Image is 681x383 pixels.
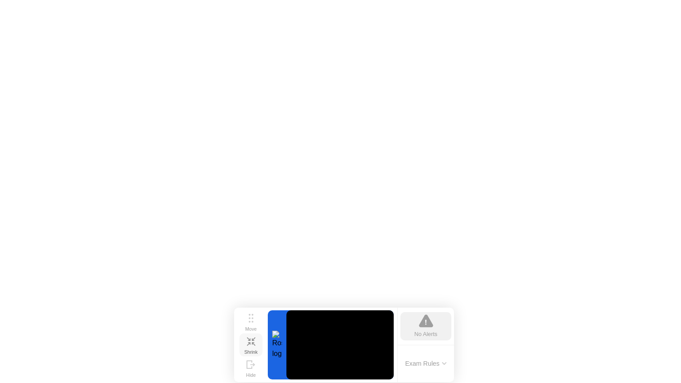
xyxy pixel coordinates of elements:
button: Hide [239,356,262,379]
button: Shrink [239,333,262,356]
div: Move [245,326,257,332]
div: Shrink [244,349,258,355]
button: Exam Rules [403,360,450,367]
button: Move [239,310,262,333]
div: No Alerts [415,330,438,338]
div: Hide [246,372,256,378]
